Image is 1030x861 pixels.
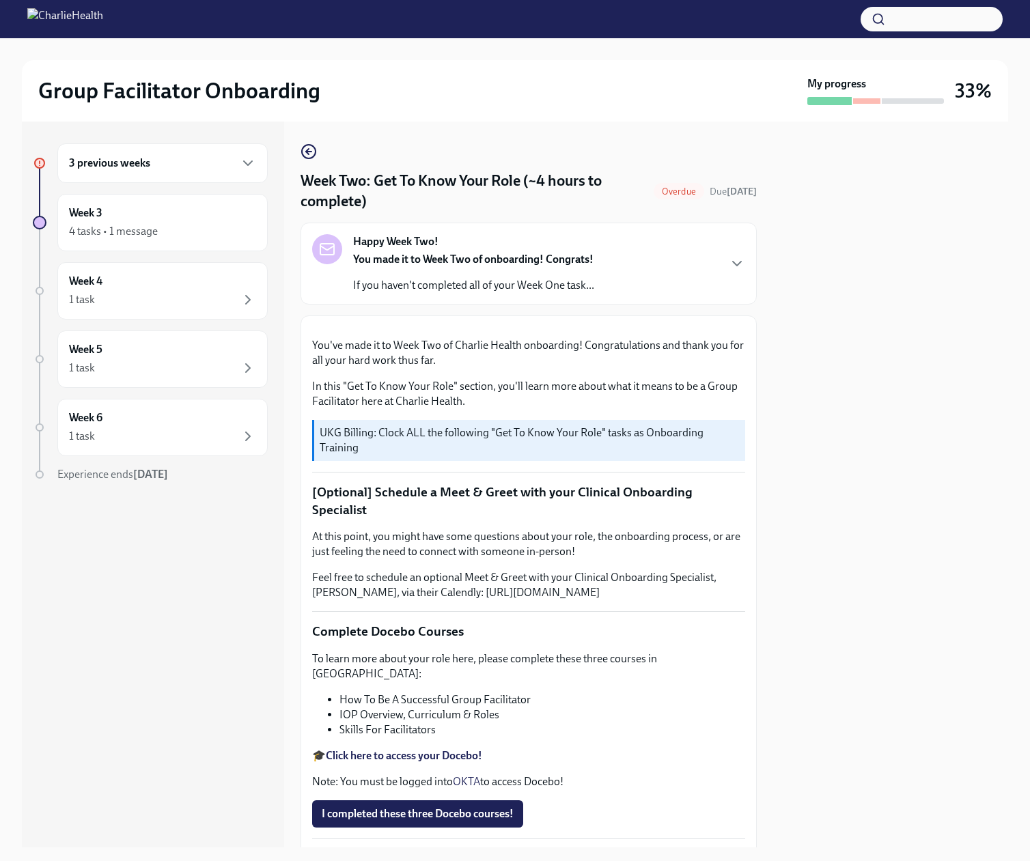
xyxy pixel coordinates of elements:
[33,399,268,456] a: Week 61 task
[69,361,95,376] div: 1 task
[353,278,594,293] p: If you haven't completed all of your Week One task...
[326,749,482,762] a: Click here to access your Docebo!
[710,186,757,197] span: Due
[301,171,648,212] h4: Week Two: Get To Know Your Role (~4 hours to complete)
[654,186,704,197] span: Overdue
[33,330,268,388] a: Week 51 task
[312,623,745,640] p: Complete Docebo Courses
[807,76,866,91] strong: My progress
[69,342,102,357] h6: Week 5
[353,253,594,266] strong: You made it to Week Two of onboarding! Congrats!
[453,775,480,788] a: OKTA
[312,483,745,518] p: [Optional] Schedule a Meet & Greet with your Clinical Onboarding Specialist
[353,234,439,249] strong: Happy Week Two!
[69,292,95,307] div: 1 task
[312,379,745,409] p: In this "Get To Know Your Role" section, you'll learn more about what it means to be a Group Faci...
[57,143,268,183] div: 3 previous weeks
[320,425,740,455] p: UKG Billing: Clock ALL the following "Get To Know Your Role" tasks as Onboarding Training
[69,274,102,289] h6: Week 4
[69,429,95,444] div: 1 task
[33,194,268,251] a: Week 34 tasks • 1 message
[69,206,102,221] h6: Week 3
[339,722,745,737] li: Skills For Facilitators
[312,774,745,789] p: Note: You must be logged into to access Docebo!
[27,8,103,30] img: CharlieHealth
[312,570,745,600] p: Feel free to schedule an optional Meet & Greet with your Clinical Onboarding Specialist, [PERSON_...
[312,338,745,368] p: You've made it to Week Two of Charlie Health onboarding! Congratulations and thank you for all yo...
[133,468,168,481] strong: [DATE]
[69,410,102,425] h6: Week 6
[312,748,745,763] p: 🎓
[33,262,268,320] a: Week 41 task
[322,807,514,821] span: I completed these three Docebo courses!
[339,692,745,707] li: How To Be A Successful Group Facilitator
[69,224,158,239] div: 4 tasks • 1 message
[38,77,320,104] h2: Group Facilitator Onboarding
[710,185,757,198] span: September 29th, 2025 08:00
[955,79,992,103] h3: 33%
[312,529,745,559] p: At this point, you might have some questions about your role, the onboarding process, or are just...
[312,800,523,828] button: I completed these three Docebo courses!
[339,707,745,722] li: IOP Overview, Curriculum & Roles
[57,468,168,481] span: Experience ends
[727,186,757,197] strong: [DATE]
[69,156,150,171] h6: 3 previous weeks
[312,651,745,681] p: To learn more about your role here, please complete these three courses in [GEOGRAPHIC_DATA]:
